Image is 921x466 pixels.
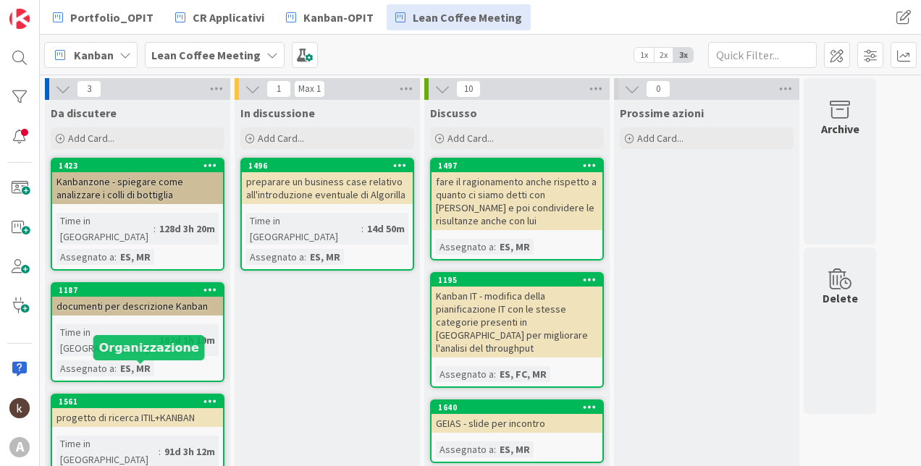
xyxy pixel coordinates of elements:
[413,9,522,26] span: Lean Coffee Meeting
[117,360,154,376] div: ES, MR
[306,249,344,265] div: ES, MR
[436,441,494,457] div: Assegnato a
[387,4,531,30] a: Lean Coffee Meeting
[56,213,153,245] div: Time in [GEOGRAPHIC_DATA]
[52,172,223,204] div: Kanbanzone - spiegare come analizzare i colli di bottiglia
[44,4,162,30] a: Portfolio_OPIT
[52,159,223,172] div: 1423
[9,437,30,457] div: A
[193,9,264,26] span: CR Applicativi
[59,285,223,295] div: 1187
[248,161,413,171] div: 1496
[432,159,602,230] div: 1497fare il ragionamento anche rispetto a quanto ci siamo detti con [PERSON_NAME] e poi condivide...
[59,397,223,407] div: 1561
[496,441,534,457] div: ES, MR
[654,48,673,62] span: 2x
[77,80,101,98] span: 3
[438,402,602,412] div: 1640
[52,284,223,297] div: 1187
[432,172,602,230] div: fare il ragionamento anche rispetto a quanto ci siamo detti con [PERSON_NAME] e poi condividere l...
[167,4,273,30] a: CR Applicativi
[496,239,534,255] div: ES, MR
[52,395,223,408] div: 1561
[303,9,374,26] span: Kanban-OPIT
[159,444,161,459] span: :
[634,48,654,62] span: 1x
[161,444,219,459] div: 91d 3h 12m
[52,284,223,315] div: 1187documenti per descrizione Kanban
[432,401,602,433] div: 1640GEIAS - slide per incontro
[646,80,670,98] span: 0
[438,275,602,285] div: 1195
[70,9,153,26] span: Portfolio_OPIT
[494,366,496,382] span: :
[52,297,223,315] div: documenti per descrizione Kanban
[9,9,30,29] img: Visit kanbanzone.com
[821,120,859,137] div: Archive
[59,161,223,171] div: 1423
[438,161,602,171] div: 1497
[436,239,494,255] div: Assegnato a
[620,106,704,120] span: Prossime azioni
[242,159,413,172] div: 1496
[258,132,304,145] span: Add Card...
[266,80,291,98] span: 1
[153,332,156,348] span: :
[99,341,199,355] h5: Organizzazione
[246,249,304,265] div: Assegnato a
[151,48,261,62] b: Lean Coffee Meeting
[432,274,602,357] div: 1195Kanban IT - modifica della pianificazione IT con le stesse categorie presenti in [GEOGRAPHIC_...
[52,395,223,427] div: 1561progetto di ricerca ITIL+KANBAN
[496,366,550,382] div: ES, FC, MR
[52,408,223,427] div: progetto di ricerca ITIL+KANBAN
[56,249,114,265] div: Assegnato a
[114,249,117,265] span: :
[277,4,382,30] a: Kanban-OPIT
[363,221,408,237] div: 14d 50m
[361,221,363,237] span: :
[432,274,602,287] div: 1195
[298,85,321,93] div: Max 1
[637,132,684,145] span: Add Card...
[51,106,117,120] span: Da discutere
[153,221,156,237] span: :
[432,287,602,357] div: Kanban IT - modifica della pianificazione IT con le stesse categorie presenti in [GEOGRAPHIC_DATA...
[430,106,477,120] span: Discusso
[242,159,413,204] div: 1496preparare un business case relativo all'introduzione eventuale di Algorilla
[68,132,114,145] span: Add Card...
[156,221,219,237] div: 128d 3h 20m
[494,441,496,457] span: :
[52,159,223,204] div: 1423Kanbanzone - spiegare come analizzare i colli di bottiglia
[708,42,817,68] input: Quick Filter...
[494,239,496,255] span: :
[240,106,315,120] span: In discussione
[114,360,117,376] span: :
[823,289,858,307] div: Delete
[432,414,602,433] div: GEIAS - slide per incontro
[304,249,306,265] span: :
[9,398,30,418] img: kh
[246,213,361,245] div: Time in [GEOGRAPHIC_DATA]
[447,132,494,145] span: Add Card...
[156,332,219,348] div: 182d 1h 19m
[436,366,494,382] div: Assegnato a
[673,48,693,62] span: 3x
[56,360,114,376] div: Assegnato a
[56,324,153,356] div: Time in [GEOGRAPHIC_DATA]
[242,172,413,204] div: preparare un business case relativo all'introduzione eventuale di Algorilla
[74,46,114,64] span: Kanban
[117,249,154,265] div: ES, MR
[432,159,602,172] div: 1497
[456,80,481,98] span: 10
[432,401,602,414] div: 1640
